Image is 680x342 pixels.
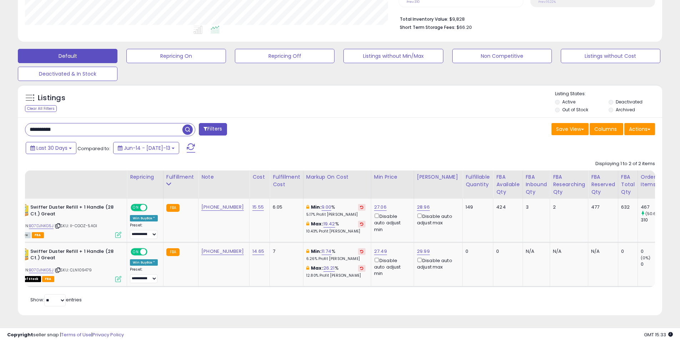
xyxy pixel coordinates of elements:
[465,173,490,188] div: Fulfillable Quantity
[641,204,670,210] div: 467
[201,204,244,211] a: [PHONE_NUMBER]
[526,173,547,196] div: FBA inbound Qty
[130,173,160,181] div: Repricing
[306,204,366,217] div: %
[25,105,57,112] div: Clear All Filters
[311,220,323,227] b: Max:
[374,256,408,277] div: Disable auto adjust min
[465,204,488,210] div: 149
[595,160,655,167] div: Displaying 1 to 2 of 2 items
[591,248,613,255] div: N/A
[130,267,158,283] div: Preset:
[306,212,366,217] p: 5.17% Profit [PERSON_NAME]
[30,204,117,219] b: Swiffer Duster Refill + 1 Handle (28 Ct.) Great
[131,249,140,255] span: ON
[400,16,448,22] b: Total Inventory Value:
[616,99,643,105] label: Deactivated
[303,170,371,199] th: The percentage added to the cost of goods (COGS) that forms the calculator for Min & Max prices.
[201,173,246,181] div: Note
[591,173,615,196] div: FBA Reserved Qty
[417,204,430,211] a: 28.96
[562,99,575,105] label: Active
[55,267,92,273] span: | SKU: CLN109479
[641,248,670,255] div: 0
[131,205,140,211] span: ON
[146,249,158,255] span: OFF
[306,265,366,278] div: %
[30,248,117,263] b: Swiffer Duster Refill + 1 Handle (28 Ct.) Great
[551,123,589,135] button: Save View
[126,49,226,63] button: Repricing On
[166,248,180,256] small: FBA
[306,173,368,181] div: Markup on Cost
[130,215,158,221] div: Win BuyBox *
[343,49,443,63] button: Listings without Min/Max
[553,204,583,210] div: 2
[7,331,33,338] strong: Copyright
[465,248,488,255] div: 0
[201,248,244,255] a: [PHONE_NUMBER]
[457,24,472,31] span: $66.20
[199,123,227,136] button: Filters
[621,204,632,210] div: 632
[374,204,387,211] a: 27.06
[526,248,545,255] div: N/A
[496,204,517,210] div: 424
[621,173,635,196] div: FBA Total Qty
[645,211,664,216] small: (50.65%)
[146,205,158,211] span: OFF
[252,248,264,255] a: 14.65
[12,173,124,181] div: Title
[18,49,117,63] button: Default
[30,296,82,303] span: Show: entries
[311,204,322,210] b: Min:
[641,261,670,267] div: 0
[323,265,335,272] a: 26.21
[374,212,408,233] div: Disable auto adjust min
[130,223,158,239] div: Preset:
[322,204,332,211] a: 9.00
[526,204,545,210] div: 3
[400,24,455,30] b: Short Term Storage Fees:
[561,49,660,63] button: Listings without Cost
[417,212,457,226] div: Disable auto adjust max
[374,248,387,255] a: 27.49
[417,248,430,255] a: 29.99
[641,173,667,188] div: Ordered Items
[32,232,44,238] span: FBA
[38,93,65,103] h5: Listings
[452,49,552,63] button: Non Competitive
[641,255,651,261] small: (0%)
[130,259,158,266] div: Win BuyBox *
[311,248,322,255] b: Min:
[594,126,617,133] span: Columns
[166,204,180,212] small: FBA
[306,229,366,234] p: 10.43% Profit [PERSON_NAME]
[322,248,332,255] a: 11.74
[306,221,366,234] div: %
[417,173,459,181] div: [PERSON_NAME]
[555,91,662,97] p: Listing States:
[29,223,54,229] a: B07DJNKG5J
[14,248,121,281] div: ASIN:
[273,248,298,255] div: 7
[7,332,124,338] div: seller snap | |
[124,144,170,152] span: Jun-14 - [DATE]-13
[644,331,673,338] span: 2025-08-13 15:33 GMT
[616,107,635,113] label: Archived
[624,123,655,135] button: Actions
[113,142,179,154] button: Jun-14 - [DATE]-13
[36,144,67,152] span: Last 30 Days
[306,248,366,261] div: %
[77,145,110,152] span: Compared to:
[374,173,411,181] div: Min Price
[26,142,76,154] button: Last 30 Days
[306,256,366,261] p: 6.26% Profit [PERSON_NAME]
[273,173,300,188] div: Fulfillment Cost
[562,107,588,113] label: Out of Stock
[496,248,517,255] div: 0
[92,331,124,338] a: Privacy Policy
[496,173,519,196] div: FBA Available Qty
[14,204,121,237] div: ASIN:
[235,49,334,63] button: Repricing Off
